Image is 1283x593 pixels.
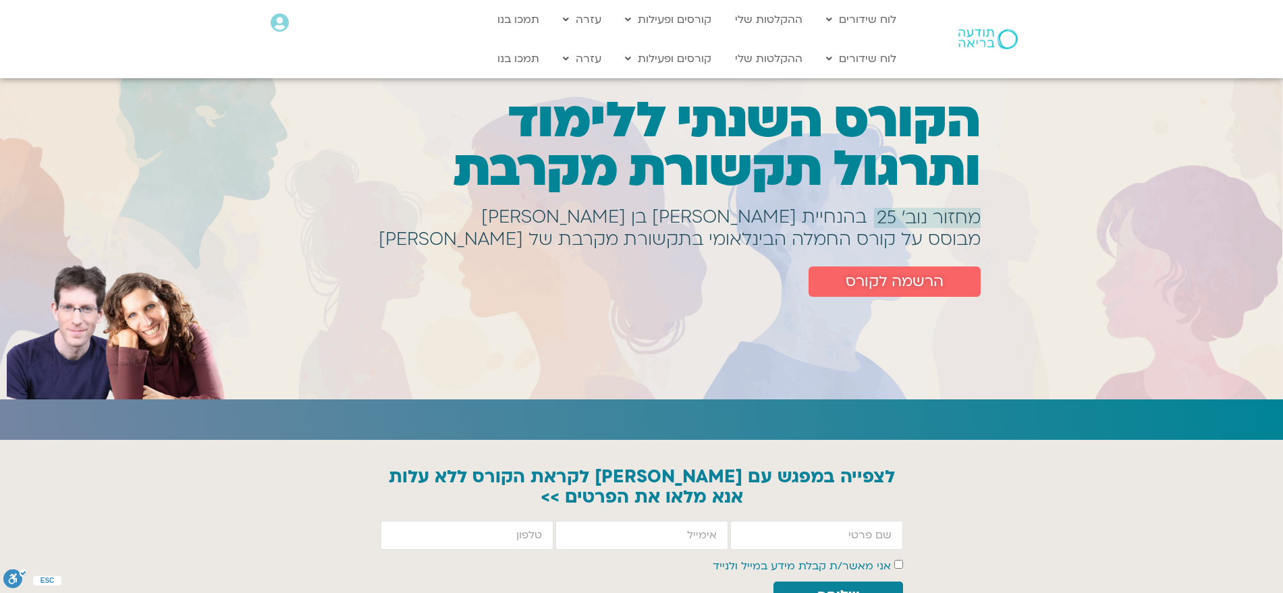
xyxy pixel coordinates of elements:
a: הרשמה לקורס [809,266,981,297]
h1: מבוסס על קורס החמלה הבינלאומי בתקשורת מקרבת של [PERSON_NAME] [379,237,981,242]
a: תמכו בנו [491,46,546,72]
a: קורסים ופעילות [618,7,718,32]
h2: לצפייה במפגש עם [PERSON_NAME] לקראת הקורס ללא עלות אנא מלאו את הפרטים >> [352,467,932,507]
a: ההקלטות שלי [728,46,809,72]
a: ההקלטות שלי [728,7,809,32]
a: תמכו בנו [491,7,546,32]
h1: הקורס השנתי ללימוד ותרגול תקשורת מקרבת [337,96,981,194]
a: לוח שידורים [819,46,903,72]
a: לוח שידורים [819,7,903,32]
input: שם פרטי [730,521,903,550]
a: עזרה [556,46,608,72]
span: מחזור נוב׳ 25 [877,208,981,228]
label: אני מאשר/ת קבלת מידע במייל ולנייד [713,559,891,573]
a: מחזור נוב׳ 25 [874,208,981,228]
span: הרשמה לקורס [846,273,944,290]
input: מותר להשתמש רק במספרים ותווי טלפון (#, -, *, וכו'). [381,521,553,550]
input: אימייל [555,521,728,550]
a: עזרה [556,7,608,32]
a: קורסים ופעילות [618,46,718,72]
h1: בהנחיית [PERSON_NAME] בן [PERSON_NAME] [481,215,867,220]
img: תודעה בריאה [958,29,1018,49]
